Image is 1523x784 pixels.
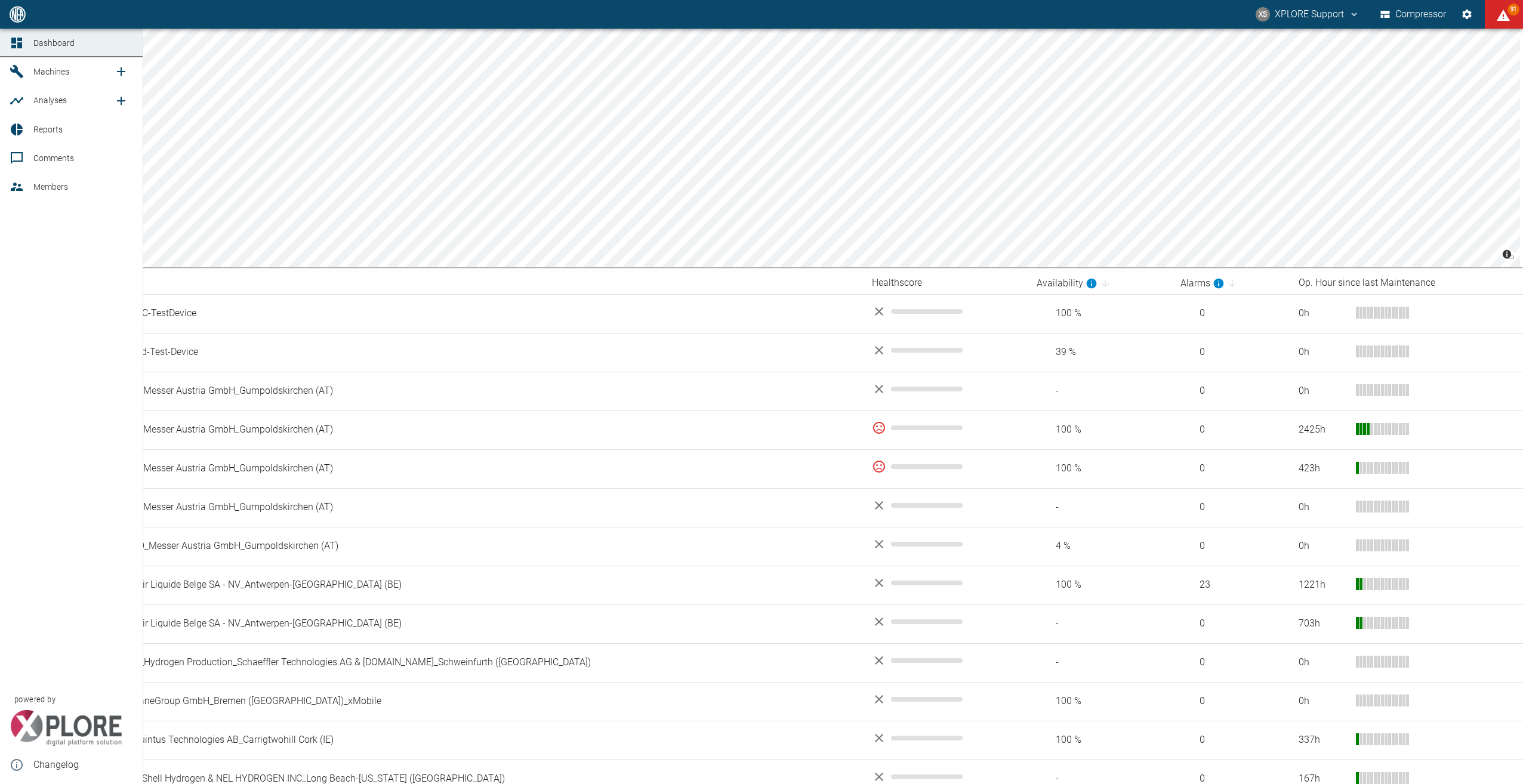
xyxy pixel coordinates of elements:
span: 23 [1180,578,1280,592]
td: 01.2163_V6_Messer Austria GmbH_Gumpoldskirchen (AT) [79,372,862,410]
div: No data [872,576,1018,590]
span: 0 [1180,345,1280,359]
span: 39 % [1037,345,1161,359]
div: No data [872,653,1018,668]
div: 703 h [1299,617,1346,631]
td: 13.0007/1_Air Liquide Belge SA - NV_Antwerpen-[GEOGRAPHIC_DATA] (BE) [79,566,862,604]
div: 337 h [1299,733,1346,747]
div: No data [872,304,1018,319]
span: 100 % [1037,733,1161,747]
div: 0 % [872,421,1018,435]
img: logo [8,6,27,22]
span: 0 [1180,656,1280,669]
th: Healthscore [862,272,1027,294]
button: Settings [1456,4,1478,25]
span: Analyses [33,95,67,105]
span: powered by [14,694,56,705]
span: 4 % [1037,539,1161,553]
span: 0 [1180,384,1280,398]
th: Op. Hour since last Maintenance [1289,272,1523,294]
td: 000_SimonAC-TestDevice [79,294,862,333]
span: Comments [33,153,74,163]
canvas: Map [33,29,1520,267]
span: 0 [1180,695,1280,708]
td: 18.0005_ArianeGroup GmbH_Bremen ([GEOGRAPHIC_DATA])_xMobile [79,682,862,721]
div: XS [1256,7,1270,21]
div: calculated for the last 7 days [1037,276,1097,291]
div: No data [872,343,1018,357]
div: 0 h [1299,501,1346,514]
button: Compressor [1378,4,1449,25]
span: 100 % [1037,423,1161,437]
span: - [1037,617,1161,631]
a: new /analyses/list/0 [109,89,133,113]
div: No data [872,498,1018,513]
span: 0 [1180,307,1280,320]
div: 0 h [1299,656,1346,669]
span: 100 % [1037,462,1161,476]
div: 0 h [1299,695,1346,708]
span: - [1037,501,1161,514]
span: Machines [33,67,69,76]
td: 07.0013_V10_Messer Austria GmbH_Gumpoldskirchen (AT) [79,527,862,566]
td: 04.2115_V8_Messer Austria GmbH_Gumpoldskirchen (AT) [79,449,862,488]
td: 15.0000474_Hydrogen Production_Schaeffler Technologies AG & [DOMAIN_NAME]_Schweinfurth ([GEOGRAPH... [79,643,862,682]
span: 100 % [1037,695,1161,708]
span: 0 [1180,617,1280,631]
span: 91 [1507,4,1519,16]
td: 02.2294_V7_Messer Austria GmbH_Gumpoldskirchen (AT) [79,410,862,449]
img: Xplore Logo [10,710,122,746]
div: 0 % [872,459,1018,474]
span: Changelog [33,758,133,772]
div: 0 h [1299,307,1346,320]
div: 2425 h [1299,423,1346,437]
div: 0 h [1299,384,1346,398]
span: 0 [1180,539,1280,553]
span: Dashboard [33,38,75,48]
td: 20.00006_Quintus Technologies AB_Carrigtwohill Cork (IE) [79,721,862,760]
td: 06.2747_V9_Messer Austria GmbH_Gumpoldskirchen (AT) [79,488,862,527]
td: 13.0007/2_Air Liquide Belge SA - NV_Antwerpen-[GEOGRAPHIC_DATA] (BE) [79,604,862,643]
div: No data [872,770,1018,784]
span: 0 [1180,501,1280,514]
div: No data [872,382,1018,396]
span: 0 [1180,462,1280,476]
span: Reports [33,125,63,134]
div: No data [872,692,1018,706]
div: 1221 h [1299,578,1346,592]
a: new /machines [109,60,133,84]
button: compressors@neaxplore.com [1254,4,1361,25]
span: 0 [1180,733,1280,747]
div: No data [872,537,1018,551]
div: calculated for the last 7 days [1180,276,1225,291]
span: 100 % [1037,307,1161,320]
span: 0 [1180,423,1280,437]
div: 0 h [1299,539,1346,553]
div: 0 h [1299,345,1346,359]
div: No data [872,731,1018,745]
span: - [1037,384,1161,398]
div: No data [872,615,1018,629]
td: 001_Frontend-Test-Device [79,333,862,372]
span: - [1037,656,1161,669]
span: Members [33,182,68,192]
div: 423 h [1299,462,1346,476]
span: 100 % [1037,578,1161,592]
